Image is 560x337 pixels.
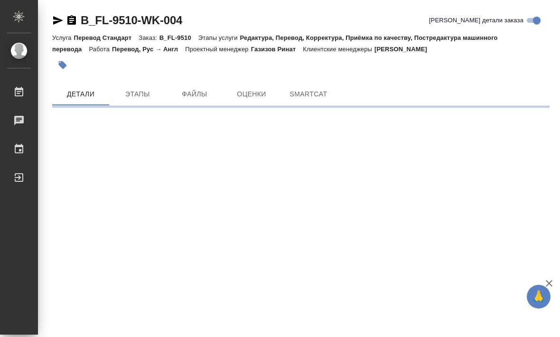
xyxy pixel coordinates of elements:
[172,88,217,100] span: Файлы
[527,285,551,309] button: 🙏
[531,287,547,307] span: 🙏
[52,34,74,41] p: Услуга
[58,88,103,100] span: Детали
[89,46,112,53] p: Работа
[286,88,331,100] span: SmartCat
[198,34,240,41] p: Этапы услуги
[159,34,198,41] p: B_FL-9510
[303,46,374,53] p: Клиентские менеджеры
[74,34,139,41] p: Перевод Стандарт
[185,46,251,53] p: Проектный менеджер
[139,34,159,41] p: Заказ:
[229,88,274,100] span: Оценки
[52,55,73,75] button: Добавить тэг
[429,16,523,25] span: [PERSON_NAME] детали заказа
[81,14,182,27] a: B_FL-9510-WK-004
[251,46,303,53] p: Газизов Ринат
[374,46,434,53] p: [PERSON_NAME]
[52,15,64,26] button: Скопировать ссылку для ЯМессенджера
[66,15,77,26] button: Скопировать ссылку
[115,88,160,100] span: Этапы
[112,46,185,53] p: Перевод, Рус → Англ
[52,34,498,53] p: Редактура, Перевод, Корректура, Приёмка по качеству, Постредактура машинного перевода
